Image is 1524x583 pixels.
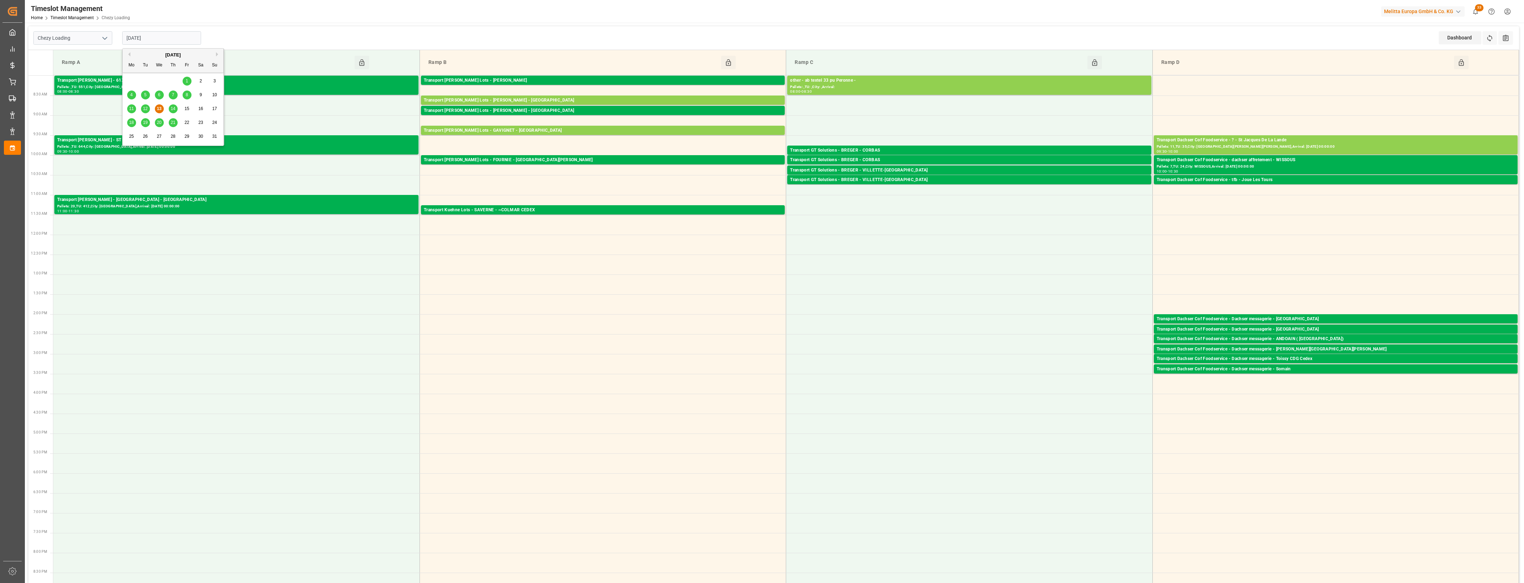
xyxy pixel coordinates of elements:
[210,118,219,127] div: Choose Sunday, August 24th, 2025
[1157,164,1515,170] div: Pallets: 7,TU: 24,City: WISSOUS,Arrival: [DATE] 00:00:00
[127,91,136,99] div: Choose Monday, August 4th, 2025
[186,78,188,83] span: 1
[1157,363,1515,369] div: Pallets: ,TU: 60,City: Toissy CDG Cedex,Arrival: [DATE] 00:00:00
[210,104,219,113] div: Choose Sunday, August 17th, 2025
[424,127,782,134] div: Transport [PERSON_NAME] Lots - GAVIGNET - [GEOGRAPHIC_DATA]
[1157,184,1515,190] div: Pallets: 4,TU: 28,City: Joue Les Tours,Arrival: [DATE] 00:00:00
[33,550,47,554] span: 8:00 PM
[1157,353,1515,359] div: Pallets: 1,TU: 27,City: [GEOGRAPHIC_DATA][PERSON_NAME],Arrival: [DATE] 00:00:00
[31,212,47,216] span: 11:30 AM
[1157,150,1167,153] div: 09:30
[143,120,147,125] span: 19
[790,174,1148,180] div: Pallets: ,TU: 144,City: [GEOGRAPHIC_DATA],Arrival: [DATE] 00:00:00
[122,31,201,45] input: DD-MM-YYYY
[424,207,782,214] div: Transport Kuehne Lots - SAVERNE - ~COLMAR CEDEX
[196,132,205,141] div: Choose Saturday, August 30th, 2025
[57,144,416,150] div: Pallets: ,TU: 644,City: [GEOGRAPHIC_DATA],Arrival: [DATE] 00:00:00
[125,74,222,143] div: month 2025-08
[1167,170,1168,173] div: -
[130,92,133,97] span: 4
[1381,5,1468,18] button: Melitta Europa GmbH & Co. KG
[33,132,47,136] span: 9:30 AM
[792,56,1087,69] div: Ramp C
[424,77,782,84] div: Transport [PERSON_NAME] Lots - [PERSON_NAME]
[198,120,203,125] span: 23
[69,209,79,213] div: 11:30
[127,104,136,113] div: Choose Monday, August 11th, 2025
[127,61,136,70] div: Mo
[1157,326,1515,333] div: Transport Dachser Cof Foodservice - Dachser messagerie - [GEOGRAPHIC_DATA]
[141,118,150,127] div: Choose Tuesday, August 19th, 2025
[169,91,178,99] div: Choose Thursday, August 7th, 2025
[1167,150,1168,153] div: -
[210,91,219,99] div: Choose Sunday, August 10th, 2025
[184,134,189,139] span: 29
[31,3,130,14] div: Timeslot Management
[33,410,47,414] span: 4:30 PM
[790,164,1148,170] div: Pallets: 2,TU: 52,City: [GEOGRAPHIC_DATA],Arrival: [DATE] 00:00:00
[424,214,782,220] div: Pallets: 6,TU: 311,City: ~COLMAR CEDEX,Arrival: [DATE] 00:00:00
[790,154,1148,160] div: Pallets: 5,TU: 32,City: [GEOGRAPHIC_DATA],Arrival: [DATE] 00:00:00
[196,91,205,99] div: Choose Saturday, August 9th, 2025
[1157,336,1515,343] div: Transport Dachser Cof Foodservice - Dachser messagerie - ANDOAIN ( [GEOGRAPHIC_DATA])
[1168,170,1178,173] div: 10:30
[183,104,191,113] div: Choose Friday, August 15th, 2025
[57,209,67,213] div: 11:00
[33,371,47,375] span: 3:30 PM
[33,331,47,335] span: 2:30 PM
[57,137,416,144] div: Transport [PERSON_NAME] - ST PIERRE DES CORPS - ST PIERRE DES CORPS
[1157,346,1515,353] div: Transport Dachser Cof Foodservice - Dachser messagerie - [PERSON_NAME][GEOGRAPHIC_DATA][PERSON_NAME]
[183,77,191,86] div: Choose Friday, August 1st, 2025
[157,106,161,111] span: 13
[33,311,47,315] span: 2:00 PM
[155,61,164,70] div: We
[57,203,416,209] div: Pallets: 20,TU: 412,City: [GEOGRAPHIC_DATA],Arrival: [DATE] 00:00:00
[198,134,203,139] span: 30
[1157,176,1515,184] div: Transport Dachser Cof Foodservice - tfb - Joue Les Tours
[1157,343,1515,349] div: Pallets: ,TU: 74,City: [GEOGRAPHIC_DATA] ( [GEOGRAPHIC_DATA]),Arrival: [DATE] 00:00:00
[424,84,782,90] div: Pallets: ,TU: 84,City: CARQUEFOU,Arrival: [DATE] 00:00:00
[31,15,43,20] a: Home
[1157,137,1515,144] div: Transport Dachser Cof Foodservice - ? - St Jacques De La Lande
[424,97,782,104] div: Transport [PERSON_NAME] Lots - [PERSON_NAME] - [GEOGRAPHIC_DATA]
[212,120,217,125] span: 24
[169,104,178,113] div: Choose Thursday, August 14th, 2025
[31,231,47,235] span: 12:00 PM
[33,510,47,514] span: 7:00 PM
[67,150,69,153] div: -
[59,56,355,69] div: Ramp A
[57,150,67,153] div: 09:30
[31,192,47,196] span: 11:00 AM
[186,92,188,97] span: 8
[155,91,164,99] div: Choose Wednesday, August 6th, 2025
[1468,4,1484,20] button: show 33 new notifications
[183,61,191,70] div: Fr
[141,132,150,141] div: Choose Tuesday, August 26th, 2025
[210,61,219,70] div: Su
[57,196,416,203] div: Transport [PERSON_NAME] - [GEOGRAPHIC_DATA] - [GEOGRAPHIC_DATA]
[33,291,47,295] span: 1:30 PM
[216,52,220,56] button: Next Month
[1157,333,1515,339] div: Pallets: ,TU: 144,City: [GEOGRAPHIC_DATA],Arrival: [DATE] 00:00:00
[33,450,47,454] span: 5:30 PM
[67,90,69,93] div: -
[33,351,47,355] span: 3:00 PM
[171,120,175,125] span: 21
[143,134,147,139] span: 26
[171,106,175,111] span: 14
[57,77,416,84] div: Transport [PERSON_NAME] - 6139/[GEOGRAPHIC_DATA][PERSON_NAME]
[31,172,47,176] span: 10:30 AM
[144,92,147,97] span: 5
[1157,366,1515,373] div: Transport Dachser Cof Foodservice - Dachser messagerie - Somain
[158,92,161,97] span: 6
[171,134,175,139] span: 28
[126,52,130,56] button: Previous Month
[155,132,164,141] div: Choose Wednesday, August 27th, 2025
[1475,4,1484,11] span: 33
[169,132,178,141] div: Choose Thursday, August 28th, 2025
[1157,157,1515,164] div: Transport Dachser Cof Foodservice - dachser affretement - WISSOUS
[155,104,164,113] div: Choose Wednesday, August 13th, 2025
[33,530,47,534] span: 7:30 PM
[210,132,219,141] div: Choose Sunday, August 31st, 2025
[424,134,782,140] div: Pallets: 10,TU: 1009,City: [GEOGRAPHIC_DATA],Arrival: [DATE] 00:00:00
